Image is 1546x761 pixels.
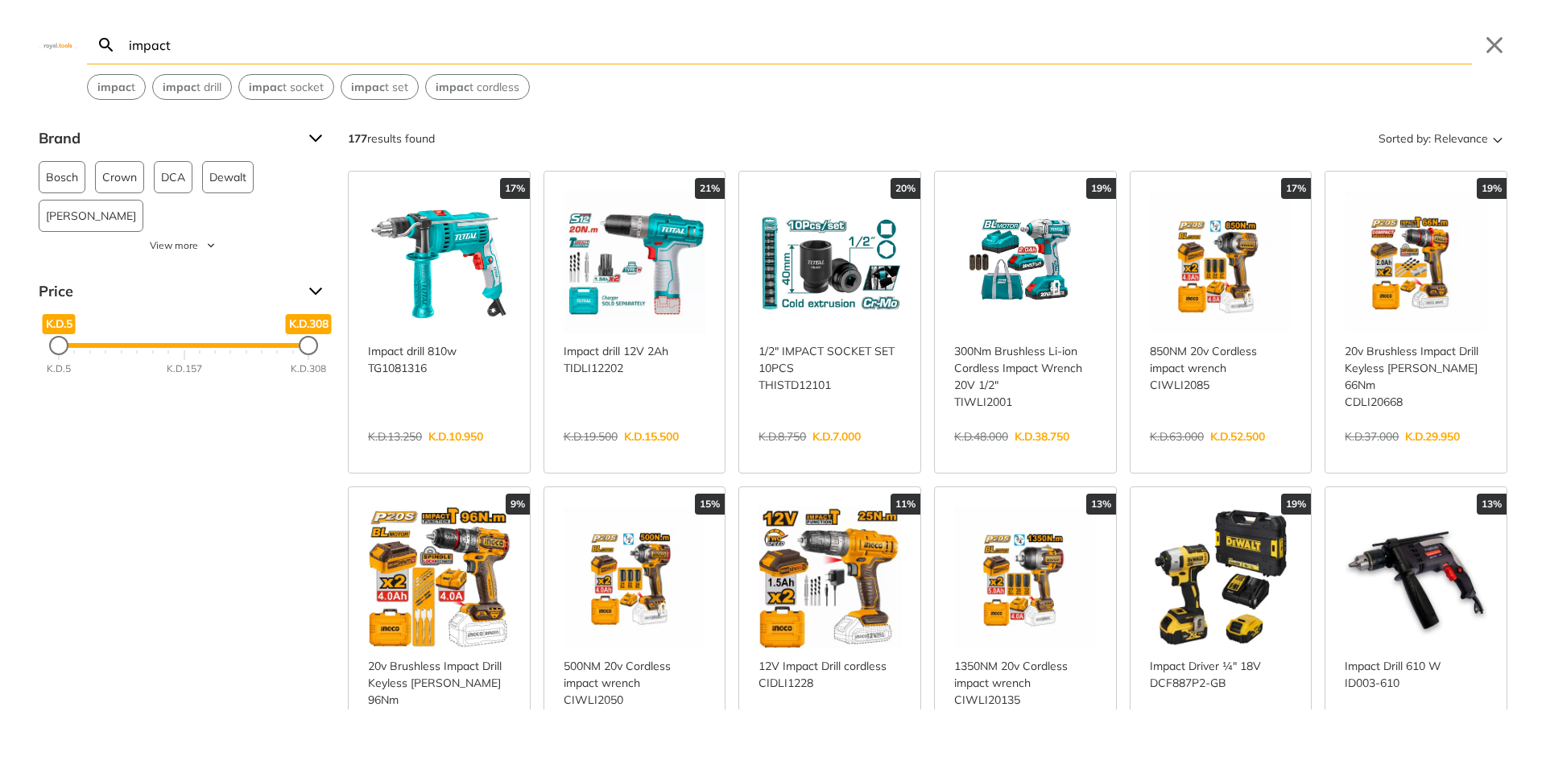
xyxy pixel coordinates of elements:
span: t cordless [436,79,519,96]
svg: Sort [1488,129,1507,148]
span: Crown [102,162,137,192]
span: t drill [163,79,221,96]
button: Select suggestion: impact [88,75,145,99]
img: Close [39,41,77,48]
div: results found [348,126,435,151]
div: Suggestion: impact cordless [425,74,530,100]
span: DCA [161,162,185,192]
span: t set [351,79,408,96]
div: Suggestion: impact drill [152,74,232,100]
div: Suggestion: impact socket [238,74,334,100]
div: 20% [891,178,920,199]
div: 21% [695,178,725,199]
div: K.D.5 [47,362,71,376]
div: 13% [1086,494,1116,515]
span: Price [39,279,296,304]
input: Search… [126,26,1472,64]
button: Sorted by:Relevance Sort [1375,126,1507,151]
div: 17% [1281,178,1311,199]
strong: impac [163,80,196,94]
button: Select suggestion: impact cordless [426,75,529,99]
button: Crown [95,161,144,193]
span: t socket [249,79,324,96]
button: Select suggestion: impact set [341,75,418,99]
strong: impac [97,80,131,94]
div: Maximum Price [299,336,318,355]
svg: Search [97,35,116,55]
div: Suggestion: impact set [341,74,419,100]
strong: impac [436,80,469,94]
span: [PERSON_NAME] [46,201,136,231]
div: 19% [1281,494,1311,515]
div: 11% [891,494,920,515]
button: DCA [154,161,192,193]
strong: impac [351,80,385,94]
strong: impac [249,80,283,94]
span: Brand [39,126,296,151]
div: Minimum Price [49,336,68,355]
button: View more [39,238,329,253]
div: Suggestion: impact [87,74,146,100]
span: Relevance [1434,126,1488,151]
button: Select suggestion: impact socket [239,75,333,99]
button: [PERSON_NAME] [39,200,143,232]
span: View more [150,238,198,253]
strong: 177 [348,131,367,146]
span: Bosch [46,162,78,192]
div: 9% [506,494,530,515]
span: Dewalt [209,162,246,192]
button: Dewalt [202,161,254,193]
button: Close [1482,32,1507,58]
div: 13% [1477,494,1507,515]
div: 19% [1086,178,1116,199]
span: t [97,79,135,96]
div: 17% [500,178,530,199]
button: Select suggestion: impact drill [153,75,231,99]
button: Bosch [39,161,85,193]
div: K.D.308 [291,362,326,376]
div: K.D.157 [167,362,202,376]
div: 15% [695,494,725,515]
div: 19% [1477,178,1507,199]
